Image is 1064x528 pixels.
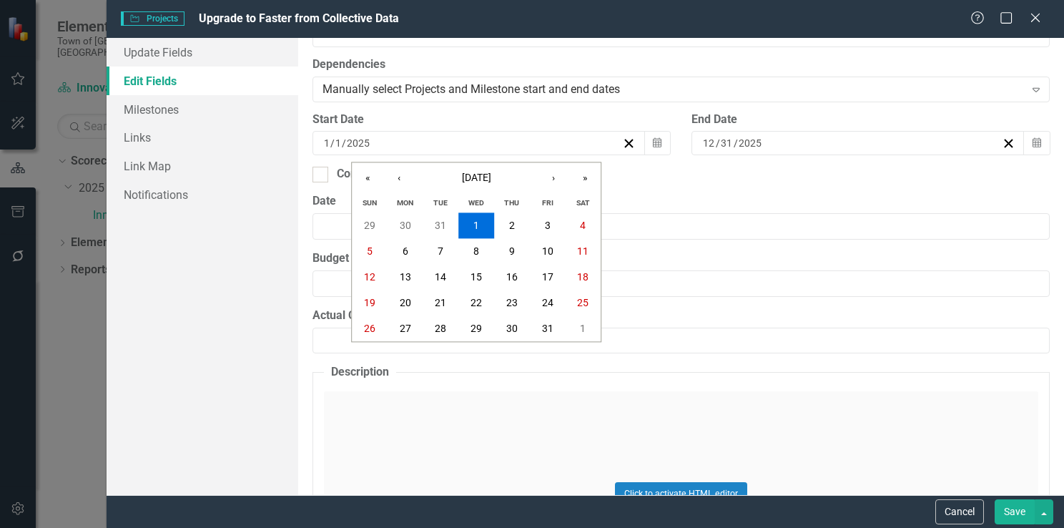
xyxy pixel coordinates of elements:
[530,316,566,342] button: January 31, 2025
[935,499,984,524] button: Cancel
[458,213,494,239] button: January 1, 2025
[565,290,601,316] button: January 25, 2025
[335,136,342,150] input: dd
[423,213,459,239] button: December 31, 2024
[716,137,720,150] span: /
[330,137,335,150] span: /
[397,199,413,208] abbr: Monday
[364,272,375,283] abbr: January 12, 2025
[995,499,1035,524] button: Save
[388,290,423,316] button: January 20, 2025
[473,246,479,258] abbr: January 8, 2025
[577,272,588,283] abbr: January 18, 2025
[312,112,671,128] div: Start Date
[400,272,411,283] abbr: January 13, 2025
[107,95,298,124] a: Milestones
[363,199,377,208] abbr: Sunday
[473,220,479,232] abbr: January 1, 2025
[388,265,423,290] button: January 13, 2025
[565,316,601,342] button: February 1, 2025
[530,290,566,316] button: January 24, 2025
[403,246,408,258] abbr: January 6, 2025
[107,38,298,67] a: Update Fields
[352,290,388,316] button: January 19, 2025
[364,298,375,309] abbr: January 19, 2025
[400,220,411,232] abbr: December 30, 2024
[323,136,330,150] input: mm
[312,250,1050,267] label: Budget
[462,172,491,184] span: [DATE]
[458,265,494,290] button: January 15, 2025
[691,112,1050,128] div: End Date
[346,136,370,150] input: yyyy
[342,137,346,150] span: /
[494,213,530,239] button: January 2, 2025
[615,482,747,505] button: Click to activate HTML editor
[530,265,566,290] button: January 17, 2025
[542,246,553,258] abbr: January 10, 2025
[458,316,494,342] button: January 29, 2025
[438,246,443,258] abbr: January 7, 2025
[577,246,588,258] abbr: January 11, 2025
[494,316,530,342] button: January 30, 2025
[530,239,566,265] button: January 10, 2025
[415,162,538,194] button: [DATE]
[423,290,459,316] button: January 21, 2025
[322,81,1025,97] div: Manually select Projects and Milestone start and end dates
[506,298,518,309] abbr: January 23, 2025
[569,162,601,194] button: »
[494,265,530,290] button: January 16, 2025
[435,298,446,309] abbr: January 21, 2025
[471,272,482,283] abbr: January 15, 2025
[364,220,375,232] abbr: December 29, 2024
[542,272,553,283] abbr: January 17, 2025
[542,298,553,309] abbr: January 24, 2025
[530,213,566,239] button: January 3, 2025
[107,123,298,152] a: Links
[352,265,388,290] button: January 12, 2025
[352,316,388,342] button: January 26, 2025
[388,316,423,342] button: January 27, 2025
[580,220,586,232] abbr: January 4, 2025
[506,272,518,283] abbr: January 16, 2025
[312,57,1050,73] label: Dependencies
[506,323,518,335] abbr: January 30, 2025
[367,246,373,258] abbr: January 5, 2025
[435,323,446,335] abbr: January 28, 2025
[107,67,298,95] a: Edit Fields
[312,193,1050,210] label: Date
[576,199,590,208] abbr: Saturday
[545,220,551,232] abbr: January 3, 2025
[388,213,423,239] button: December 30, 2024
[199,11,399,25] span: Upgrade to Faster from Collective Data
[577,298,588,309] abbr: January 25, 2025
[471,323,482,335] abbr: January 29, 2025
[458,239,494,265] button: January 8, 2025
[107,180,298,209] a: Notifications
[121,11,184,26] span: Projects
[388,239,423,265] button: January 6, 2025
[107,152,298,180] a: Link Map
[504,199,519,208] abbr: Thursday
[364,323,375,335] abbr: January 26, 2025
[565,239,601,265] button: January 11, 2025
[400,298,411,309] abbr: January 20, 2025
[471,298,482,309] abbr: January 22, 2025
[423,316,459,342] button: January 28, 2025
[734,137,738,150] span: /
[509,220,515,232] abbr: January 2, 2025
[435,220,446,232] abbr: December 31, 2024
[565,265,601,290] button: January 18, 2025
[423,265,459,290] button: January 14, 2025
[400,323,411,335] abbr: January 27, 2025
[383,162,415,194] button: ‹
[433,199,448,208] abbr: Tuesday
[468,199,484,208] abbr: Wednesday
[494,239,530,265] button: January 9, 2025
[324,364,396,381] legend: Description
[352,162,383,194] button: «
[458,290,494,316] button: January 22, 2025
[565,213,601,239] button: January 4, 2025
[423,239,459,265] button: January 7, 2025
[542,199,553,208] abbr: Friday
